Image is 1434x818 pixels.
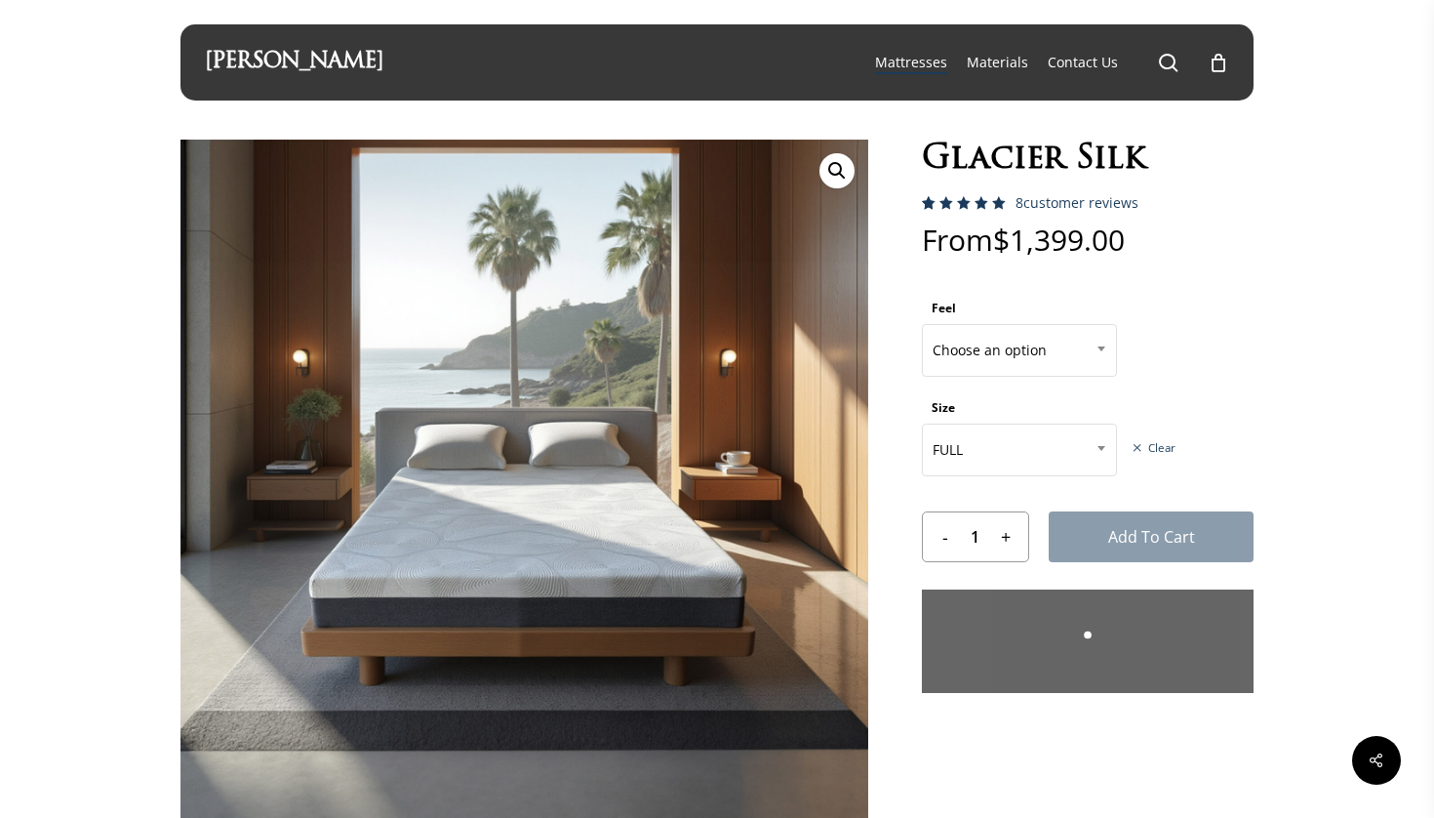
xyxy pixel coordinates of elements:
span: Choose an option [923,330,1116,371]
label: Feel [932,300,956,316]
h1: Glacier Silk [922,140,1254,181]
p: From [922,225,1254,293]
span: Contact Us [1048,53,1118,71]
input: Product quantity [957,512,994,561]
span: 8 [1016,193,1023,212]
a: Contact Us [1048,53,1118,72]
span: $ [993,220,1010,260]
a: Materials [967,53,1028,72]
span: Rated out of 5 based on customer ratings [922,196,1006,292]
bdi: 1,399.00 [993,220,1125,260]
div: Rated 5.00 out of 5 [922,196,1006,210]
a: View full-screen image gallery [819,153,855,188]
a: [PERSON_NAME] [205,52,383,73]
nav: Main Menu [865,24,1229,101]
label: Size [932,399,955,416]
span: Materials [967,53,1028,71]
input: + [994,512,1028,561]
span: FULL [923,429,1116,470]
span: 8 [922,196,933,228]
span: Mattresses [875,53,947,71]
a: Clear options [1132,441,1175,455]
a: Mattresses [875,53,947,72]
button: Add to cart [1049,511,1254,562]
a: 8customer reviews [1016,195,1138,211]
span: FULL [922,424,1117,476]
iframe: Secure express checkout frame [941,586,1234,640]
span: Choose an option [922,324,1117,377]
input: - [923,512,957,561]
